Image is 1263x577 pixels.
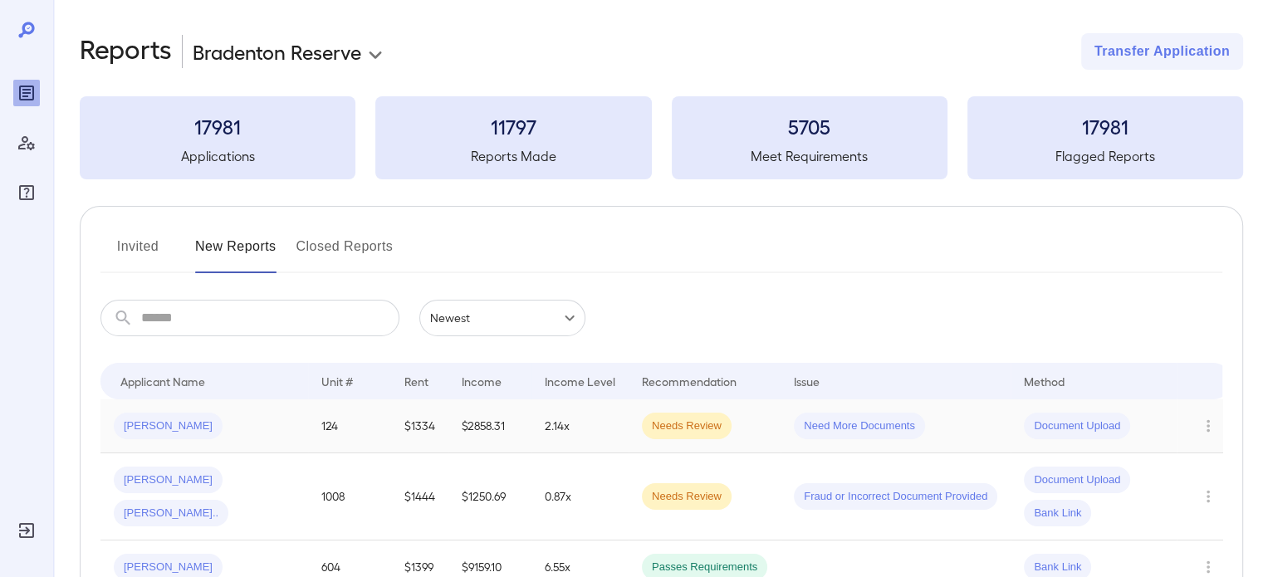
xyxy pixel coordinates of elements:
[462,371,502,391] div: Income
[794,489,997,505] span: Fraud or Incorrect Document Provided
[1195,483,1221,510] button: Row Actions
[672,113,947,139] h3: 5705
[114,418,223,434] span: [PERSON_NAME]
[375,146,651,166] h5: Reports Made
[13,179,40,206] div: FAQ
[419,300,585,336] div: Newest
[296,233,394,273] button: Closed Reports
[448,453,531,540] td: $1250.69
[391,399,448,453] td: $1334
[100,233,175,273] button: Invited
[967,146,1243,166] h5: Flagged Reports
[114,560,223,575] span: [PERSON_NAME]
[1081,33,1243,70] button: Transfer Application
[375,113,651,139] h3: 11797
[1024,472,1130,488] span: Document Upload
[13,80,40,106] div: Reports
[80,96,1243,179] summary: 17981Applications11797Reports Made5705Meet Requirements17981Flagged Reports
[80,146,355,166] h5: Applications
[308,453,391,540] td: 1008
[80,33,172,70] h2: Reports
[1024,506,1091,521] span: Bank Link
[642,418,732,434] span: Needs Review
[448,399,531,453] td: $2858.31
[114,472,223,488] span: [PERSON_NAME]
[531,399,629,453] td: 2.14x
[531,453,629,540] td: 0.87x
[672,146,947,166] h5: Meet Requirements
[321,371,353,391] div: Unit #
[794,418,925,434] span: Need More Documents
[404,371,431,391] div: Rent
[1195,413,1221,439] button: Row Actions
[967,113,1243,139] h3: 17981
[642,371,737,391] div: Recommendation
[1024,560,1091,575] span: Bank Link
[13,517,40,544] div: Log Out
[1024,418,1130,434] span: Document Upload
[120,371,205,391] div: Applicant Name
[308,399,391,453] td: 124
[195,233,277,273] button: New Reports
[193,38,361,65] p: Bradenton Reserve
[794,371,820,391] div: Issue
[545,371,615,391] div: Income Level
[1024,371,1065,391] div: Method
[642,560,767,575] span: Passes Requirements
[13,130,40,156] div: Manage Users
[642,489,732,505] span: Needs Review
[80,113,355,139] h3: 17981
[114,506,228,521] span: [PERSON_NAME]..
[391,453,448,540] td: $1444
